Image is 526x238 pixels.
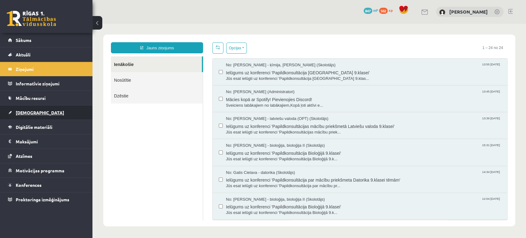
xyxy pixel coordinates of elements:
a: Nosūtītie [18,48,110,64]
a: No: [PERSON_NAME] - latviešu valoda (OPT) (Skolotājs) 13:39 [DATE] Ielūgums uz konferenci 'Papild... [133,92,409,111]
a: Aktuāli [8,47,85,62]
span: No: [PERSON_NAME] - bioloģija, bioloģija II (Skolotājs) [133,173,232,179]
a: Dzēstie [18,64,110,80]
a: Ienākošie [18,33,109,48]
a: 502 xp [379,8,396,13]
legend: Maksājumi [16,134,85,149]
span: Motivācijas programma [16,168,64,173]
span: xp [389,8,393,13]
a: Maksājumi [8,134,85,149]
span: Jūs esat ielūgti uz konferenci 'Papildkonsultācija Bioloģijā 9.k... [133,186,409,192]
span: Jūs esat ielūgti uz konferenci 'Papildkonsultācijas mācību priek... [133,106,409,112]
span: Jūs esat ielūgti uz konferenci 'Papildkonsultācija [GEOGRAPHIC_DATA] 9.klas... [133,52,409,58]
span: Aktuāli [16,52,31,57]
a: Konferences [8,178,85,192]
span: 1 – 24 no 24 [385,18,415,30]
img: Artjoms Keržajevs [439,9,445,15]
span: 14:34 [DATE] [388,146,409,151]
span: No: Gatis Cielava - datorika (Skolotājs) [133,146,202,152]
span: Atzīmes [16,153,32,159]
span: Mācies kopā ar Spotify! Pievienojies Discord! [133,71,409,79]
span: Ielūgums uz konferenci 'Papildkonsultācija par mācību priekšmeta Datorika 9.klasei tēmām' [133,152,409,159]
a: Sākums [8,33,85,47]
a: No: [PERSON_NAME] - bioloģija, bioloģija II (Skolotājs) 12:04 [DATE] Ielūgums uz konferenci 'Papi... [133,173,409,192]
span: 502 [379,8,388,14]
span: No: [PERSON_NAME] (Administratori) [133,65,202,71]
span: 12:04 [DATE] [388,173,409,178]
legend: Informatīvie ziņojumi [16,76,85,91]
a: Ziņojumi [8,62,85,76]
span: Konferences [16,182,42,188]
span: Mācību resursi [16,95,46,101]
a: [PERSON_NAME] [449,9,488,15]
span: 15:31 [DATE] [388,119,409,124]
a: Mācību resursi [8,91,85,105]
span: No: [PERSON_NAME] - ķīmija, [PERSON_NAME] (Skolotājs) [133,39,243,44]
a: No: Gatis Cielava - datorika (Skolotājs) 14:34 [DATE] Ielūgums uz konferenci 'Papildkonsultācija ... [133,146,409,165]
a: No: [PERSON_NAME] (Administratori) 13:45 [DATE] Mācies kopā ar Spotify! Pievienojies Discord! Sve... [133,65,409,84]
span: Ielūgums uz konferenci 'Papildkonsultācijas mācību priekšmetā Latviešu valoda 9.klasei' [133,98,409,106]
span: No: [PERSON_NAME] - latviešu valoda (OPT) (Skolotājs) [133,92,236,98]
span: Ielūgums uz konferenci 'Papildkonsultācija Bioloģijā 9.klasei' [133,178,409,186]
a: 847 mP [364,8,378,13]
a: Proktoringa izmēģinājums [8,192,85,207]
span: Proktoringa izmēģinājums [16,197,69,202]
a: Atzīmes [8,149,85,163]
span: Ielūgums uz konferenci 'Papildkonsultācija Bioloģijā 9.klasei' [133,125,409,133]
a: Motivācijas programma [8,163,85,178]
a: [DEMOGRAPHIC_DATA] [8,105,85,120]
span: Digitālie materiāli [16,124,52,130]
a: Jauns ziņojums [18,18,111,30]
span: No: [PERSON_NAME] - bioloģija, bioloģija II (Skolotājs) [133,119,232,125]
span: Ielūgums uz konferenci 'Papildkonsultācija [GEOGRAPHIC_DATA] 9.klasei' [133,44,409,52]
a: Informatīvie ziņojumi [8,76,85,91]
a: No: [PERSON_NAME] - ķīmija, [PERSON_NAME] (Skolotājs) 13:55 [DATE] Ielūgums uz konferenci 'Papild... [133,39,409,58]
a: No: [PERSON_NAME] - bioloģija, bioloģija II (Skolotājs) 15:31 [DATE] Ielūgums uz konferenci 'Papi... [133,119,409,138]
span: 847 [364,8,372,14]
span: Sākums [16,37,31,43]
span: Jūs esat ielūgti uz konferenci 'Papildkonsultācija Bioloģijā 9.k... [133,133,409,138]
span: [DEMOGRAPHIC_DATA] [16,110,64,115]
span: Sveiciens labākajiem no labākajiem,Kopā ļoti aktīvi e... [133,79,409,85]
span: 13:55 [DATE] [388,39,409,43]
span: 13:39 [DATE] [388,92,409,97]
button: Opcijas [134,19,154,30]
span: mP [373,8,378,13]
legend: Ziņojumi [16,62,85,76]
span: Jūs esat ielūgti uz konferenci 'Papildkonsultācija par mācību pr... [133,159,409,165]
span: 13:45 [DATE] [388,65,409,70]
a: Digitālie materiāli [8,120,85,134]
a: Rīgas 1. Tālmācības vidusskola [7,11,56,26]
